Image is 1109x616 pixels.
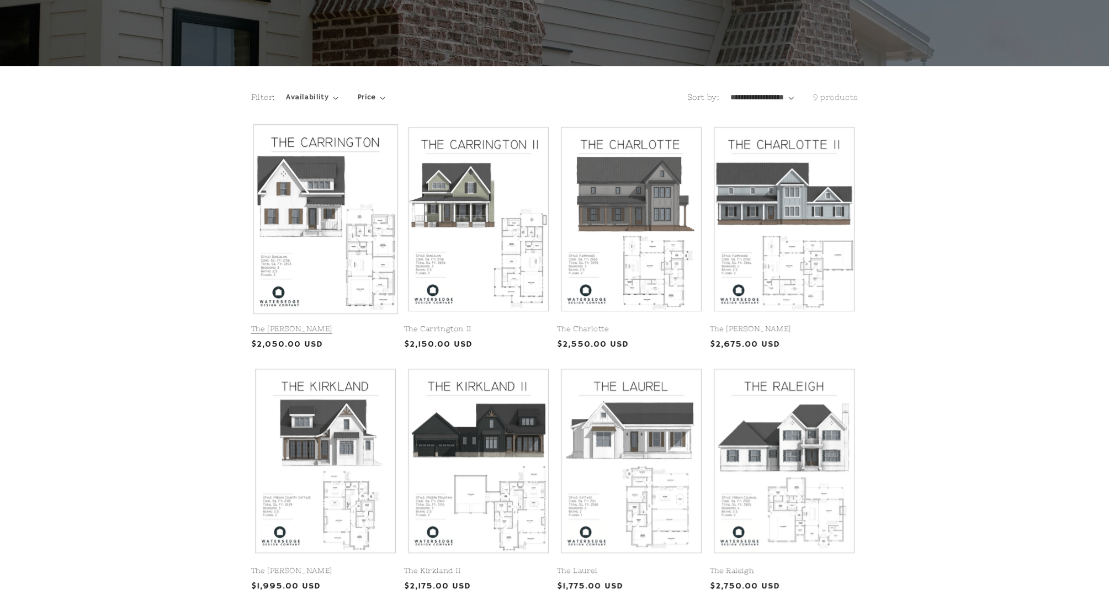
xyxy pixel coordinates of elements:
[557,566,705,576] a: The Laurel
[286,92,338,103] summary: Availability (0 selected)
[251,566,400,576] a: The [PERSON_NAME]
[687,93,719,102] label: Sort by:
[358,92,386,103] summary: Price
[557,325,705,334] a: The Charlotte
[813,93,858,102] span: 9 products
[404,325,553,334] a: The Carrington II
[710,566,858,576] a: The Raleigh
[286,92,328,103] span: Availability
[710,325,858,334] a: The [PERSON_NAME]
[251,92,275,103] h2: Filter:
[251,325,400,334] a: The [PERSON_NAME]
[404,566,553,576] a: The Kirkland II
[358,92,376,103] span: Price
